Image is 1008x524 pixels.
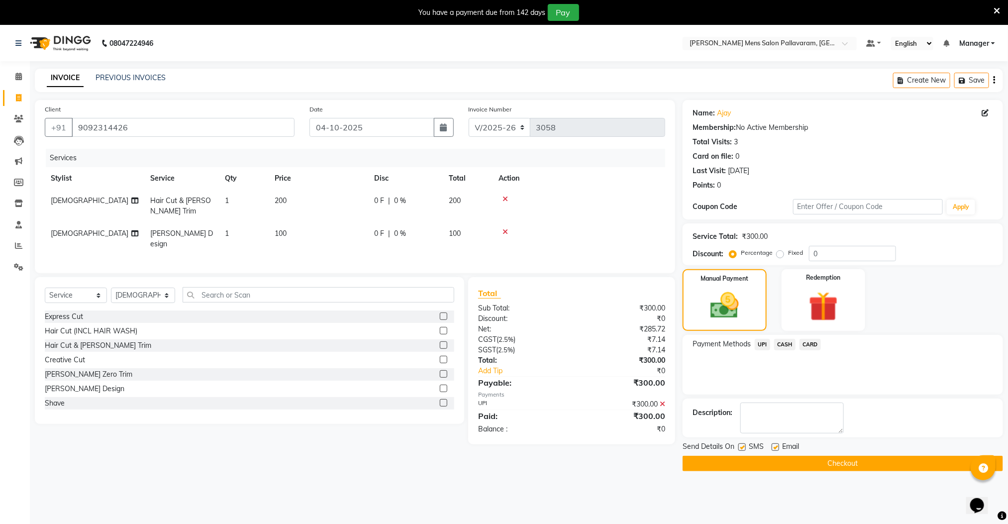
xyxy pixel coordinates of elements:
div: ₹300.00 [572,410,673,422]
div: ₹7.14 [572,345,673,355]
div: [DATE] [728,166,749,176]
th: Action [493,167,665,190]
span: Payment Methods [693,339,751,349]
div: ₹300.00 [572,377,673,389]
label: Date [309,105,323,114]
button: Pay [548,4,579,21]
div: ₹0 [572,424,673,434]
span: 0 F [374,196,384,206]
span: 0 % [394,196,406,206]
span: | [388,228,390,239]
label: Fixed [788,248,803,257]
label: Invoice Number [469,105,512,114]
div: ₹285.72 [572,324,673,334]
div: ( ) [471,345,572,355]
label: Redemption [806,273,840,282]
span: 100 [275,229,287,238]
span: CGST [478,335,497,344]
div: Paid: [471,410,572,422]
button: Create New [893,73,950,88]
span: [DEMOGRAPHIC_DATA] [51,229,128,238]
div: Membership: [693,122,736,133]
span: [PERSON_NAME] Design [150,229,213,248]
span: [DEMOGRAPHIC_DATA] [51,196,128,205]
div: Points: [693,180,715,191]
div: Discount: [471,314,572,324]
span: Hair Cut & [PERSON_NAME] Trim [150,196,211,215]
span: SMS [749,441,764,454]
div: Services [46,149,673,167]
div: Coupon Code [693,202,793,212]
span: Email [782,441,799,454]
span: | [388,196,390,206]
span: Manager [959,38,989,49]
label: Manual Payment [701,274,749,283]
span: 0 F [374,228,384,239]
div: Balance : [471,424,572,434]
div: Express Cut [45,312,83,322]
div: Shave [45,398,65,409]
th: Qty [219,167,269,190]
div: ₹7.14 [572,334,673,345]
span: 2.5% [498,346,513,354]
div: ₹300.00 [572,355,673,366]
a: Ajay [717,108,731,118]
div: [PERSON_NAME] Zero Trim [45,369,132,380]
div: Service Total: [693,231,738,242]
div: Creative Cut [45,355,85,365]
div: Discount: [693,249,723,259]
a: PREVIOUS INVOICES [96,73,166,82]
span: 100 [449,229,461,238]
b: 08047224946 [109,29,153,57]
th: Price [269,167,368,190]
div: 3 [734,137,738,147]
th: Service [144,167,219,190]
div: ₹0 [589,366,673,376]
div: No Active Membership [693,122,993,133]
div: Payable: [471,377,572,389]
div: Description: [693,408,732,418]
div: Payments [478,391,665,399]
span: Send Details On [683,441,734,454]
label: Percentage [741,248,773,257]
span: 200 [275,196,287,205]
img: _gift.svg [800,288,847,325]
span: CARD [800,339,821,350]
span: 0 % [394,228,406,239]
div: Last Visit: [693,166,726,176]
iframe: chat widget [966,484,998,514]
label: Client [45,105,61,114]
div: Card on file: [693,151,733,162]
input: Enter Offer / Coupon Code [793,199,943,214]
span: Total [478,288,501,299]
button: Checkout [683,456,1003,471]
button: Apply [947,200,975,214]
span: UPI [755,339,770,350]
div: Total: [471,355,572,366]
div: ₹300.00 [742,231,768,242]
th: Total [443,167,493,190]
span: SGST [478,345,496,354]
div: ₹0 [572,314,673,324]
div: Total Visits: [693,137,732,147]
div: Hair Cut (INCL HAIR WASH) [45,326,137,336]
div: Sub Total: [471,303,572,314]
a: INVOICE [47,69,84,87]
span: 2.5% [499,335,513,343]
div: 0 [717,180,721,191]
div: ₹300.00 [572,303,673,314]
div: UPI [471,399,572,410]
th: Disc [368,167,443,190]
div: [PERSON_NAME] Design [45,384,124,394]
div: Hair Cut & [PERSON_NAME] Trim [45,340,151,351]
span: 200 [449,196,461,205]
a: Add Tip [471,366,589,376]
button: +91 [45,118,73,137]
div: You have a payment due from 142 days [419,7,546,18]
div: Net: [471,324,572,334]
th: Stylist [45,167,144,190]
span: CASH [774,339,796,350]
img: logo [25,29,94,57]
button: Save [954,73,989,88]
div: Name: [693,108,715,118]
